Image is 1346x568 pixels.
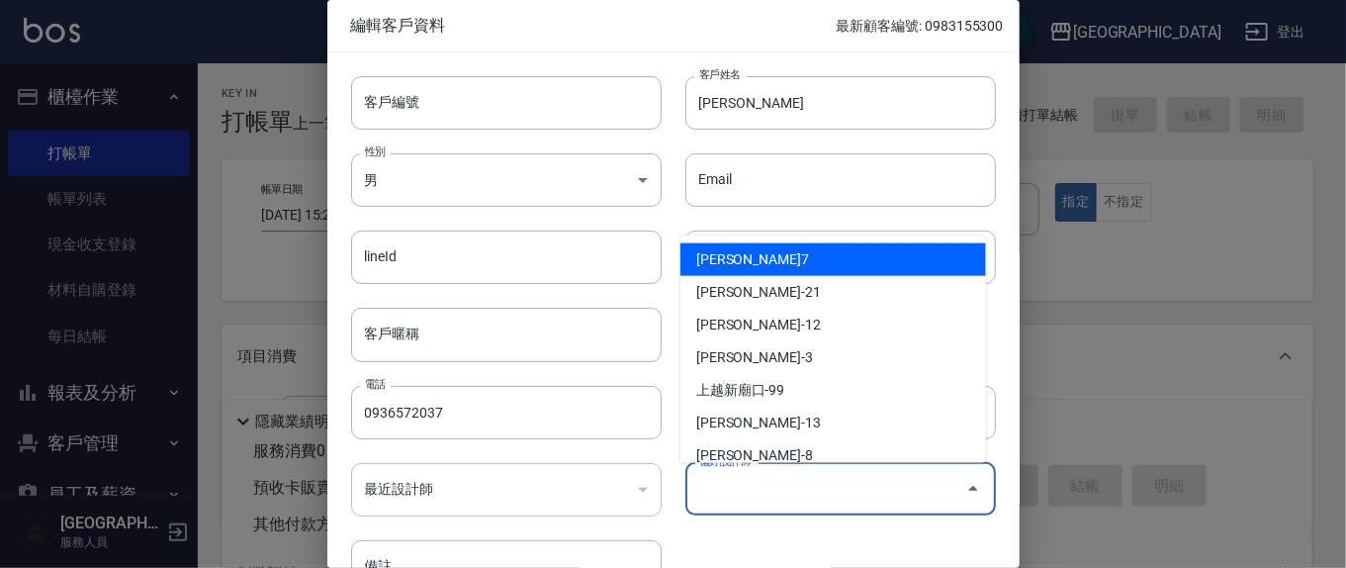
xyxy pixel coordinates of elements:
label: 客戶姓名 [699,67,741,82]
li: [PERSON_NAME]7 [680,243,986,276]
label: 電話 [365,377,386,392]
li: [PERSON_NAME]-13 [680,407,986,439]
li: 上越新廟口-99 [680,374,986,407]
li: [PERSON_NAME]-12 [680,309,986,341]
div: 男 [351,153,662,207]
span: 編輯客戶資料 [351,16,837,36]
li: [PERSON_NAME]-8 [680,439,986,472]
button: Close [957,473,989,505]
p: 最新顧客編號: 0983155300 [836,16,1003,37]
li: [PERSON_NAME]-21 [680,276,986,309]
li: [PERSON_NAME]-3 [680,341,986,374]
label: 性別 [365,144,386,159]
label: 偏好設計師 [699,454,751,469]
